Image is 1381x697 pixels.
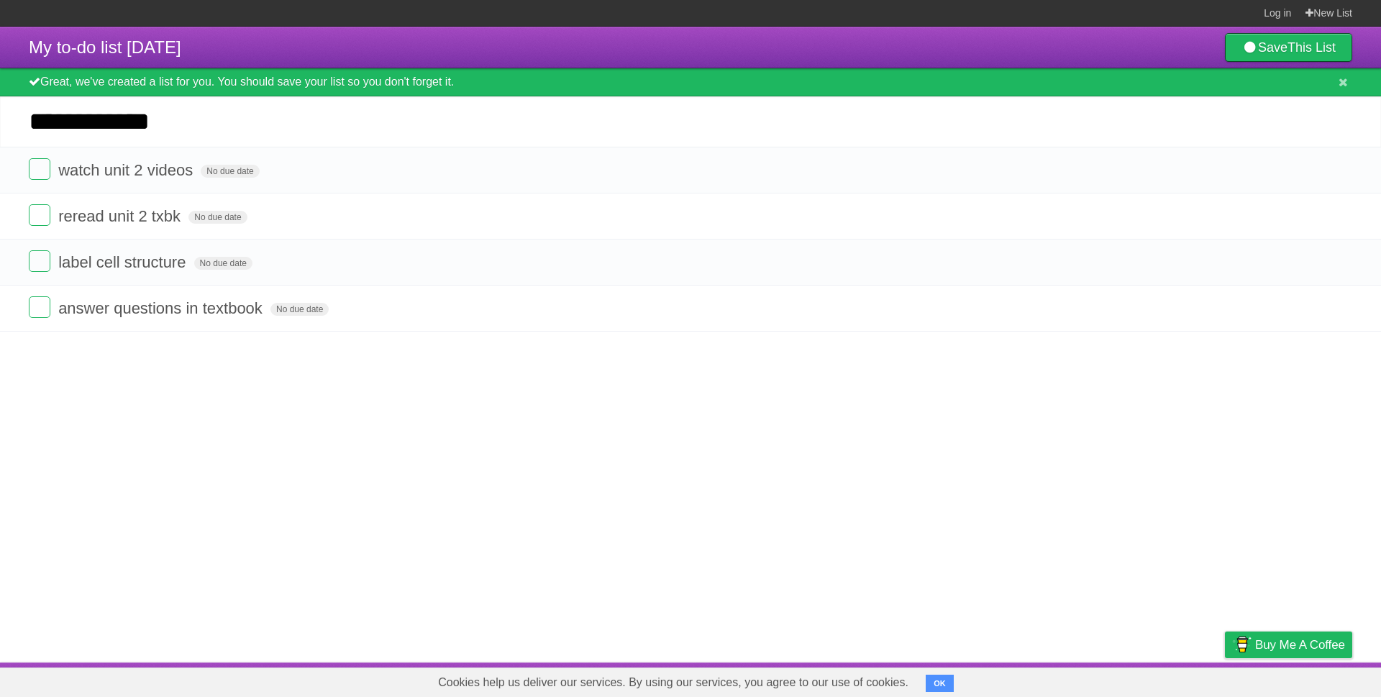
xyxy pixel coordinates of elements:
span: Cookies help us deliver our services. By using our services, you agree to our use of cookies. [424,668,923,697]
a: Privacy [1206,666,1244,693]
a: Developers [1081,666,1139,693]
span: answer questions in textbook [58,299,266,317]
img: Buy me a coffee [1232,632,1252,657]
a: Suggest a feature [1262,666,1352,693]
span: reread unit 2 txbk [58,207,184,225]
label: Done [29,296,50,318]
label: Done [29,204,50,226]
span: No due date [201,165,259,178]
span: watch unit 2 videos [58,161,196,179]
span: No due date [188,211,247,224]
span: No due date [194,257,252,270]
span: Buy me a coffee [1255,632,1345,657]
a: Terms [1157,666,1189,693]
span: label cell structure [58,253,189,271]
span: My to-do list [DATE] [29,37,181,57]
a: About [1034,666,1064,693]
span: No due date [270,303,329,316]
a: Buy me a coffee [1225,632,1352,658]
button: OK [926,675,954,692]
b: This List [1287,40,1336,55]
label: Done [29,250,50,272]
a: SaveThis List [1225,33,1352,62]
label: Done [29,158,50,180]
